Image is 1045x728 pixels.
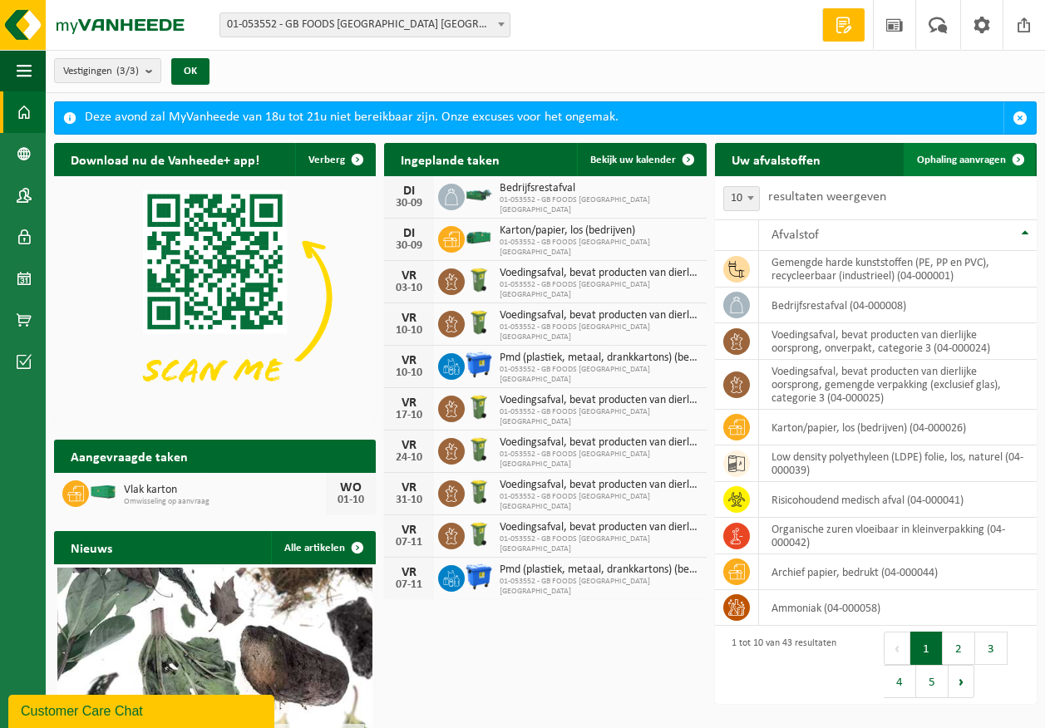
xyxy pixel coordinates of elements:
span: Voedingsafval, bevat producten van dierlijke oorsprong, onverpakt, categorie 3 [500,436,697,450]
span: 01-053552 - GB FOODS BELGIUM NV - PUURS-SINT-AMANDS [219,12,510,37]
div: 07-11 [392,579,426,591]
button: 5 [916,665,949,698]
div: DI [392,227,426,240]
span: 01-053552 - GB FOODS [GEOGRAPHIC_DATA] [GEOGRAPHIC_DATA] [500,280,697,300]
td: ammoniak (04-000058) [759,590,1037,626]
div: 01-10 [334,494,367,506]
span: 10 [724,187,759,210]
td: voedingsafval, bevat producten van dierlijke oorsprong, gemengde verpakking (exclusief glas), cat... [759,360,1037,410]
span: 01-053552 - GB FOODS [GEOGRAPHIC_DATA] [GEOGRAPHIC_DATA] [500,322,697,342]
span: Pmd (plastiek, metaal, drankkartons) (bedrijven) [500,352,697,365]
span: 01-053552 - GB FOODS [GEOGRAPHIC_DATA] [GEOGRAPHIC_DATA] [500,195,697,215]
span: 01-053552 - GB FOODS [GEOGRAPHIC_DATA] [GEOGRAPHIC_DATA] [500,492,697,512]
span: Afvalstof [771,229,819,242]
div: VR [392,481,426,494]
span: Verberg [308,155,345,165]
td: organische zuren vloeibaar in kleinverpakking (04-000042) [759,518,1037,554]
span: Voedingsafval, bevat producten van dierlijke oorsprong, onverpakt, categorie 3 [500,479,697,492]
button: Next [949,665,974,698]
img: WB-0140-HPE-GN-50 [465,266,493,294]
td: karton/papier, los (bedrijven) (04-000026) [759,410,1037,445]
td: bedrijfsrestafval (04-000008) [759,288,1037,323]
button: 4 [884,665,916,698]
img: WB-0140-HPE-GN-50 [465,435,493,464]
span: Voedingsafval, bevat producten van dierlijke oorsprong, onverpakt, categorie 3 [500,267,697,280]
div: 03-10 [392,283,426,294]
h2: Aangevraagde taken [54,440,205,472]
td: voedingsafval, bevat producten van dierlijke oorsprong, onverpakt, categorie 3 (04-000024) [759,323,1037,360]
button: Verberg [295,143,374,176]
td: risicohoudend medisch afval (04-000041) [759,482,1037,518]
button: 3 [975,632,1008,665]
span: Ophaling aanvragen [917,155,1006,165]
div: 17-10 [392,410,426,421]
iframe: chat widget [8,691,278,728]
button: Previous [884,632,910,665]
span: Bekijk uw kalender [590,155,676,165]
div: 10-10 [392,367,426,379]
td: gemengde harde kunststoffen (PE, PP en PVC), recycleerbaar (industrieel) (04-000001) [759,251,1037,288]
div: 10-10 [392,325,426,337]
h2: Nieuws [54,531,129,563]
span: 01-053552 - GB FOODS [GEOGRAPHIC_DATA] [GEOGRAPHIC_DATA] [500,238,697,258]
span: Omwisseling op aanvraag [124,497,326,507]
span: 10 [723,186,760,211]
span: 01-053552 - GB FOODS [GEOGRAPHIC_DATA] [GEOGRAPHIC_DATA] [500,450,697,470]
div: VR [392,524,426,537]
div: VR [392,269,426,283]
h2: Ingeplande taken [384,143,516,175]
button: 1 [910,632,943,665]
span: 01-053552 - GB FOODS BELGIUM NV - PUURS-SINT-AMANDS [220,13,510,37]
span: 01-053552 - GB FOODS [GEOGRAPHIC_DATA] [GEOGRAPHIC_DATA] [500,534,697,554]
span: Voedingsafval, bevat producten van dierlijke oorsprong, onverpakt, categorie 3 [500,394,697,407]
img: HK-XZ-20-GN-00 [465,224,493,252]
div: VR [392,566,426,579]
img: WB-1100-HPE-BE-01 [465,351,493,379]
button: Vestigingen(3/3) [54,58,161,83]
span: Voedingsafval, bevat producten van dierlijke oorsprong, onverpakt, categorie 3 [500,309,697,322]
a: Ophaling aanvragen [904,143,1035,176]
count: (3/3) [116,66,139,76]
div: 1 tot 10 van 43 resultaten [723,630,836,700]
td: low density polyethyleen (LDPE) folie, los, naturel (04-000039) [759,445,1037,482]
h2: Download nu de Vanheede+ app! [54,143,276,175]
div: VR [392,396,426,410]
span: 01-053552 - GB FOODS [GEOGRAPHIC_DATA] [GEOGRAPHIC_DATA] [500,407,697,427]
span: 01-053552 - GB FOODS [GEOGRAPHIC_DATA] [GEOGRAPHIC_DATA] [500,577,697,597]
div: VR [392,439,426,452]
button: OK [171,58,209,85]
span: Vestigingen [63,59,139,84]
span: Bedrijfsrestafval [500,182,697,195]
span: Voedingsafval, bevat producten van dierlijke oorsprong, onverpakt, categorie 3 [500,521,697,534]
h2: Uw afvalstoffen [715,143,837,175]
img: WB-0140-HPE-GN-50 [465,308,493,337]
span: 01-053552 - GB FOODS [GEOGRAPHIC_DATA] [GEOGRAPHIC_DATA] [500,365,697,385]
img: WB-0140-HPE-GN-50 [465,478,493,506]
div: 24-10 [392,452,426,464]
img: WB-1100-HPE-BE-01 [465,563,493,591]
span: Pmd (plastiek, metaal, drankkartons) (bedrijven) [500,563,697,577]
img: WB-0140-HPE-GN-50 [465,520,493,548]
img: HK-XC-40-GN-00 [89,485,117,499]
a: Bekijk uw kalender [577,143,705,176]
div: 07-11 [392,537,426,548]
img: WB-0140-HPE-GN-50 [465,393,493,421]
div: Deze avond zal MyVanheede van 18u tot 21u niet bereikbaar zijn. Onze excuses voor het ongemak. [85,102,1003,134]
span: Vlak karton [124,484,326,497]
img: Download de VHEPlus App [54,176,376,418]
div: DI [392,184,426,198]
div: VR [392,354,426,367]
div: 31-10 [392,494,426,506]
label: resultaten weergeven [768,190,886,204]
img: HK-XZ-20-GN-01 [465,188,493,203]
span: Karton/papier, los (bedrijven) [500,224,697,238]
div: 30-09 [392,198,426,209]
div: VR [392,312,426,325]
a: Alle artikelen [271,531,374,564]
div: 30-09 [392,240,426,252]
div: WO [334,481,367,494]
button: 2 [943,632,975,665]
td: archief papier, bedrukt (04-000044) [759,554,1037,590]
